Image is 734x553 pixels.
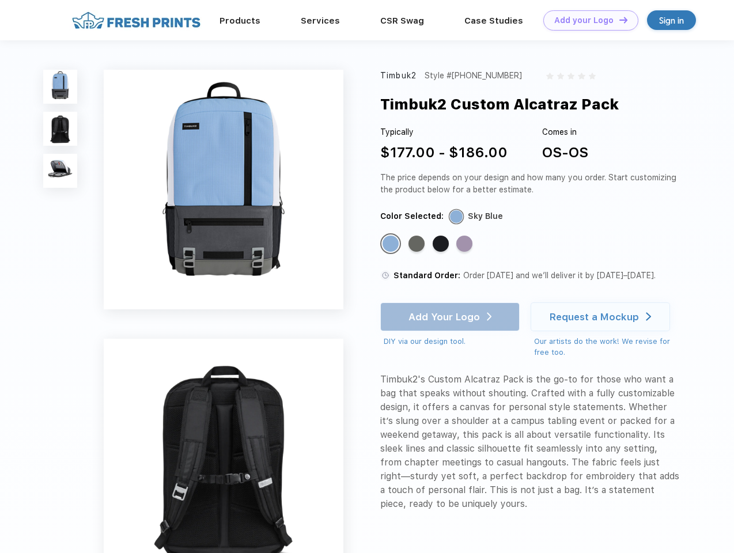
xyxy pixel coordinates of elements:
[380,210,444,222] div: Color Selected:
[463,271,656,280] span: Order [DATE] and we’ll deliver it by [DATE]–[DATE].
[43,70,77,104] img: func=resize&h=100
[380,126,508,138] div: Typically
[567,73,574,79] img: gray_star.svg
[43,112,77,146] img: func=resize&h=100
[456,236,472,252] div: Lavender
[408,236,425,252] div: Gunmetal
[546,73,553,79] img: gray_star.svg
[542,126,588,138] div: Comes in
[380,270,391,281] img: standard order
[394,271,460,280] span: Standard Order:
[468,210,503,222] div: Sky Blue
[384,336,520,347] div: DIY via our design tool.
[619,17,627,23] img: DT
[220,16,260,26] a: Products
[383,236,399,252] div: Sky Blue
[425,70,522,82] div: Style #[PHONE_NUMBER]
[659,14,684,27] div: Sign in
[433,236,449,252] div: Jet Black
[589,73,596,79] img: gray_star.svg
[578,73,585,79] img: gray_star.svg
[554,16,614,25] div: Add your Logo
[69,10,204,31] img: fo%20logo%202.webp
[646,312,651,321] img: white arrow
[550,311,639,323] div: Request a Mockup
[380,373,681,511] div: Timbuk2's Custom Alcatraz Pack is the go-to for those who want a bag that speaks without shouting...
[104,70,343,309] img: func=resize&h=640
[380,70,417,82] div: Timbuk2
[380,172,681,196] div: The price depends on your design and how many you order. Start customizing the product below for ...
[557,73,564,79] img: gray_star.svg
[647,10,696,30] a: Sign in
[542,142,588,163] div: OS-OS
[380,93,619,115] div: Timbuk2 Custom Alcatraz Pack
[43,154,77,188] img: func=resize&h=100
[534,336,681,358] div: Our artists do the work! We revise for free too.
[380,142,508,163] div: $177.00 - $186.00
